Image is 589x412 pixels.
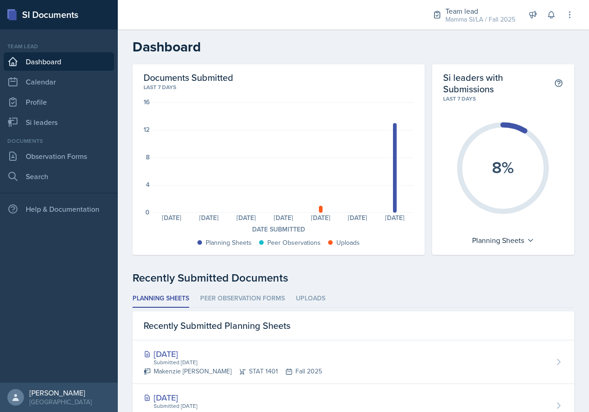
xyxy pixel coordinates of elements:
div: [DATE] [302,214,339,221]
div: Mamma SI/LA / Fall 2025 [445,15,515,24]
a: [DATE] Submitted [DATE] Makenzie [PERSON_NAME]STAT 1401Fall 2025 [133,340,574,384]
div: Planning Sheets [468,233,539,248]
li: Planning Sheets [133,290,189,308]
div: Submitted [DATE] [153,402,297,410]
text: 8% [492,155,514,179]
div: 16 [144,99,150,105]
div: Makenzie [PERSON_NAME] STAT 1401 Fall 2025 [144,367,322,376]
div: 8 [146,154,150,160]
h2: Documents Submitted [144,72,414,83]
li: Uploads [296,290,325,308]
div: Submitted [DATE] [153,358,322,367]
div: [PERSON_NAME] [29,388,92,397]
a: Calendar [4,73,114,91]
a: Observation Forms [4,147,114,165]
div: [DATE] [191,214,228,221]
div: [GEOGRAPHIC_DATA] [29,397,92,406]
div: [DATE] [376,214,414,221]
div: Team lead [4,42,114,51]
div: Peer Observations [267,238,321,248]
div: [DATE] [228,214,265,221]
div: Documents [4,137,114,145]
div: 12 [144,126,150,133]
a: Dashboard [4,52,114,71]
div: Planning Sheets [206,238,252,248]
div: Recently Submitted Planning Sheets [133,311,574,340]
h2: Si leaders with Submissions [443,72,554,95]
div: [DATE] [339,214,376,221]
h2: Dashboard [133,39,574,55]
div: 4 [146,181,150,188]
div: Date Submitted [144,225,414,234]
a: Si leaders [4,113,114,131]
div: [DATE] [144,391,297,404]
a: Search [4,167,114,186]
div: Uploads [336,238,360,248]
div: Recently Submitted Documents [133,270,574,286]
div: Team lead [445,6,515,17]
div: Help & Documentation [4,200,114,218]
div: [DATE] [153,214,191,221]
a: Profile [4,93,114,111]
div: Last 7 days [443,95,563,103]
div: 0 [145,209,150,215]
div: Last 7 days [144,83,414,91]
div: [DATE] [144,348,322,360]
li: Peer Observation Forms [200,290,285,308]
div: [DATE] [265,214,302,221]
